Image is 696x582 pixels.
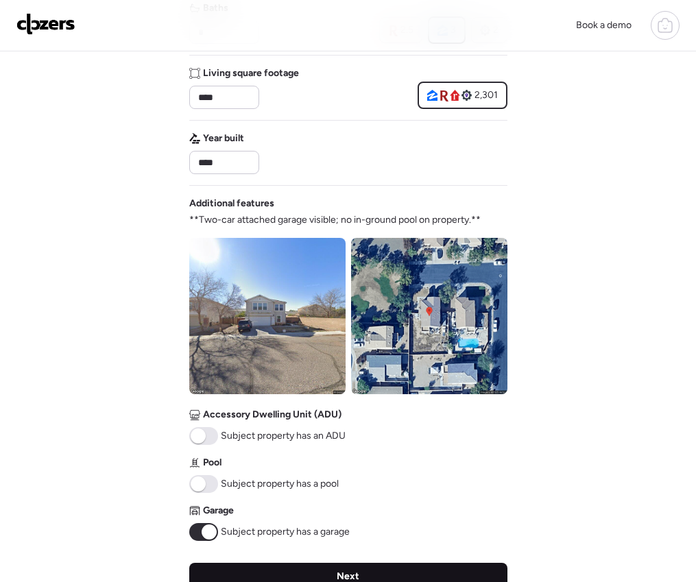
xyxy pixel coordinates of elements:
span: Subject property has a pool [221,477,339,491]
span: Subject property has an ADU [221,429,346,443]
span: **Two-car attached garage visible; no in-ground pool on property.** [189,213,481,227]
span: 2,301 [475,88,498,102]
span: Pool [203,456,221,470]
img: Logo [16,13,75,35]
span: Subject property has a garage [221,525,350,539]
span: Accessory Dwelling Unit (ADU) [203,408,341,422]
span: Garage [203,504,234,518]
span: Year built [203,132,244,145]
span: Book a demo [576,19,632,31]
span: Living square footage [203,66,299,80]
span: Additional features [189,197,274,210]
